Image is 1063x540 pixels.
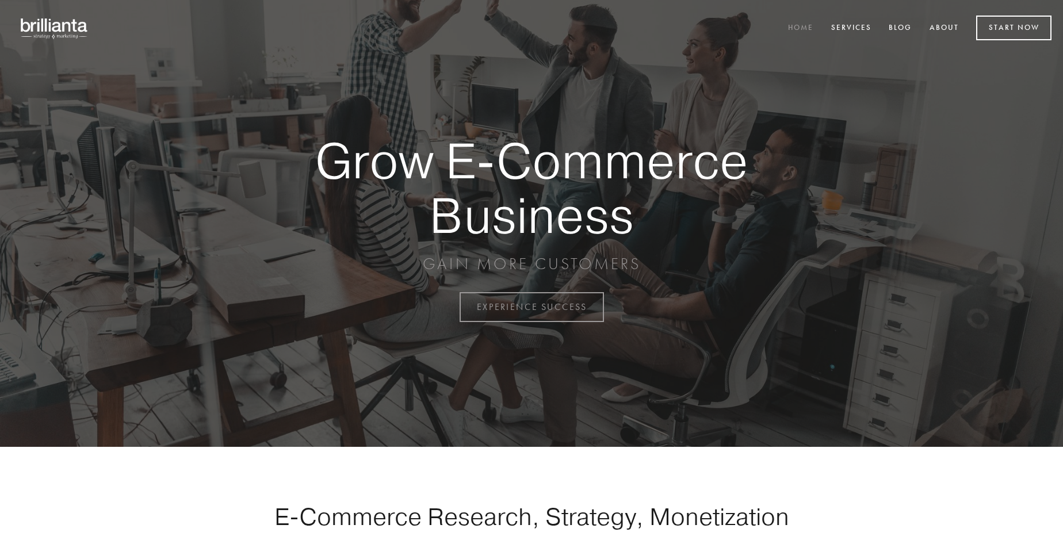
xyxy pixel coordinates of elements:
p: GAIN MORE CUSTOMERS [275,254,788,274]
a: Start Now [976,16,1051,40]
h1: E-Commerce Research, Strategy, Monetization [238,502,825,531]
a: About [922,19,966,38]
a: Home [781,19,821,38]
a: Services [824,19,879,38]
a: Blog [881,19,919,38]
img: brillianta - research, strategy, marketing [12,12,98,45]
strong: Grow E-Commerce Business [275,133,788,242]
a: EXPERIENCE SUCCESS [460,292,604,322]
